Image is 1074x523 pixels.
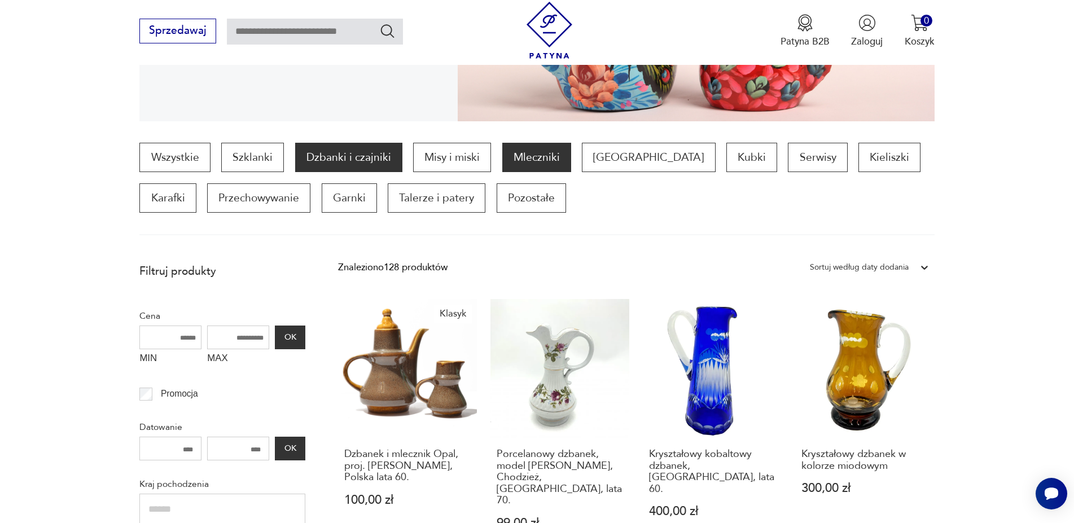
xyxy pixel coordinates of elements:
a: [GEOGRAPHIC_DATA] [582,143,715,172]
a: Karafki [139,183,196,213]
h3: Porcelanowy dzbanek, model [PERSON_NAME], Chodzież, [GEOGRAPHIC_DATA], lata 70. [497,449,624,506]
button: 0Koszyk [905,14,935,48]
div: 0 [920,15,932,27]
h3: Kryształowy dzbanek w kolorze miodowym [801,449,928,472]
label: MIN [139,349,201,371]
img: Ikona koszyka [911,14,928,32]
p: Datowanie [139,420,305,434]
a: Pozostałe [497,183,566,213]
a: Kubki [726,143,777,172]
a: Ikona medaluPatyna B2B [781,14,830,48]
p: 300,00 zł [801,482,928,494]
p: Promocja [161,386,198,401]
h3: Kryształowy kobaltowy dzbanek, [GEOGRAPHIC_DATA], lata 60. [649,449,776,495]
img: Ikona medalu [796,14,814,32]
a: Szklanki [221,143,284,172]
div: Znaleziono 128 produktów [338,260,448,275]
a: Przechowywanie [207,183,310,213]
button: OK [275,437,305,460]
button: Patyna B2B [781,14,830,48]
p: Cena [139,309,305,323]
iframe: Smartsupp widget button [1036,478,1067,509]
img: Patyna - sklep z meblami i dekoracjami vintage [521,2,578,59]
p: Patyna B2B [781,35,830,48]
a: Kieliszki [858,143,920,172]
a: Serwisy [788,143,847,172]
button: Szukaj [379,23,396,39]
button: OK [275,326,305,349]
p: 100,00 zł [344,494,471,506]
button: Sprzedawaj [139,19,216,43]
div: Sortuj według daty dodania [810,260,909,275]
a: Sprzedawaj [139,27,216,36]
img: Ikonka użytkownika [858,14,876,32]
button: Zaloguj [851,14,883,48]
a: Talerze i patery [388,183,485,213]
p: Koszyk [905,35,935,48]
a: Garnki [322,183,377,213]
p: Kraj pochodzenia [139,477,305,491]
a: Mleczniki [502,143,571,172]
label: MAX [207,349,269,371]
a: Misy i miski [413,143,491,172]
p: 400,00 zł [649,506,776,517]
p: Zaloguj [851,35,883,48]
a: Wszystkie [139,143,210,172]
a: Dzbanki i czajniki [295,143,402,172]
p: Filtruj produkty [139,264,305,279]
h3: Dzbanek i mlecznik Opal, proj. [PERSON_NAME], Polska lata 60. [344,449,471,483]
